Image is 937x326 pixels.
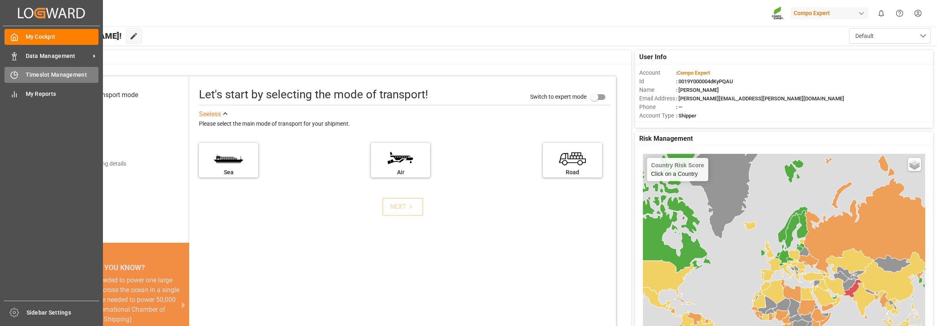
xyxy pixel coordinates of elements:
div: Air [375,168,426,177]
div: Click on a Country [651,162,704,177]
span: Switch to expert mode [530,93,587,100]
a: My Reports [4,86,98,102]
span: : [PERSON_NAME][EMAIL_ADDRESS][PERSON_NAME][DOMAIN_NAME] [676,95,844,102]
span: Email Address [639,94,676,103]
span: User Info [639,52,667,62]
span: : 0019Y000004dKyPQAU [676,78,733,84]
span: : [PERSON_NAME] [676,87,719,93]
button: Help Center [890,4,909,22]
div: See less [199,109,221,119]
div: NEXT [390,202,415,212]
div: Select transport mode [75,90,138,100]
div: Compo Expert [790,7,869,19]
span: Compo Expert [677,70,710,76]
span: Hello [PERSON_NAME]! [34,28,122,44]
a: Timeslot Management [4,67,98,83]
span: Risk Management [639,134,693,144]
span: Data Management [26,52,90,60]
span: Id [639,77,676,86]
span: : [676,70,710,76]
span: Account Type [639,111,676,120]
span: Sidebar Settings [27,308,100,317]
span: Default [855,32,874,40]
span: My Reports [26,90,99,98]
span: : — [676,104,683,110]
div: Sea [203,168,254,177]
span: : Shipper [676,113,696,119]
span: Timeslot Management [26,71,99,79]
div: Let's start by selecting the mode of transport! [199,86,428,103]
a: My Cockpit [4,29,98,45]
span: My Cockpit [26,33,99,41]
div: Road [547,168,598,177]
span: Account [639,69,676,77]
span: Phone [639,103,676,111]
a: Layers [908,158,921,171]
button: NEXT [382,198,423,216]
div: DID YOU KNOW? [47,260,189,275]
span: Name [639,86,676,94]
img: Screenshot%202023-09-29%20at%2010.02.21.png_1712312052.png [772,6,785,20]
button: open menu [849,28,931,44]
h4: Country Risk Score [651,162,704,169]
button: Compo Expert [790,5,872,21]
div: Please select the main mode of transport for your shipment. [199,119,610,129]
button: show 0 new notifications [872,4,890,22]
div: The energy needed to power one large container ship across the ocean in a single day is the same ... [57,275,179,324]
